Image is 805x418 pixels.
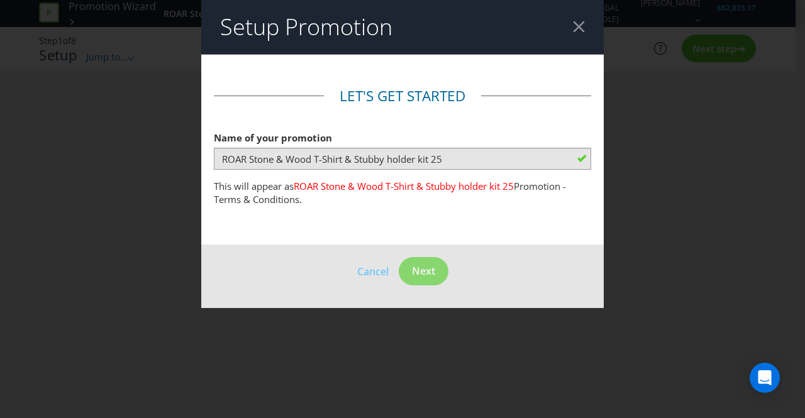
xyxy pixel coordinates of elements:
[357,263,389,280] button: Cancel
[214,180,566,206] span: Promotion - Terms & Conditions.
[220,14,392,40] h2: Setup Promotion
[324,86,481,106] legend: Let's get started
[412,264,435,278] span: Next
[357,265,389,278] span: Cancel
[294,180,514,192] span: ROAR Stone & Wood T-Shirt & Stubby holder kit 25
[214,131,332,144] span: Name of your promotion
[750,363,780,393] div: Open Intercom Messenger
[214,180,294,192] span: This will appear as
[214,148,591,170] input: e.g. My Promotion
[399,257,448,285] button: Next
